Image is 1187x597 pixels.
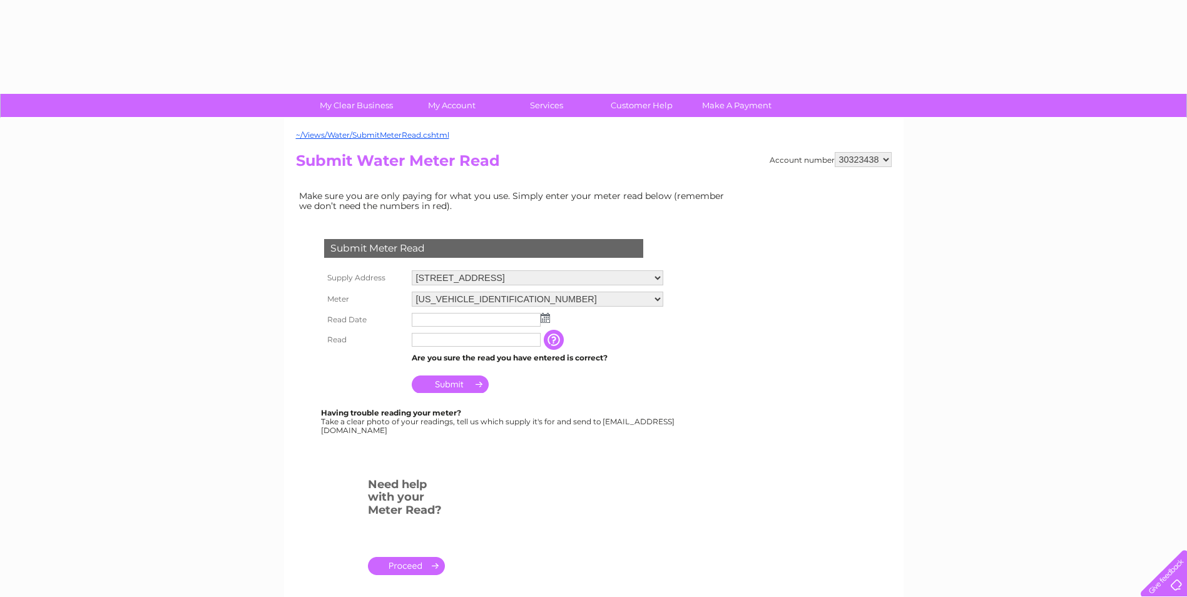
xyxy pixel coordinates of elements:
[321,409,676,434] div: Take a clear photo of your readings, tell us which supply it's for and send to [EMAIL_ADDRESS][DO...
[495,94,598,117] a: Services
[541,313,550,323] img: ...
[321,267,409,288] th: Supply Address
[305,94,408,117] a: My Clear Business
[685,94,788,117] a: Make A Payment
[321,408,461,417] b: Having trouble reading your meter?
[296,152,892,176] h2: Submit Water Meter Read
[770,152,892,167] div: Account number
[321,288,409,310] th: Meter
[409,350,666,366] td: Are you sure the read you have entered is correct?
[321,310,409,330] th: Read Date
[368,557,445,575] a: .
[296,130,449,140] a: ~/Views/Water/SubmitMeterRead.cshtml
[321,330,409,350] th: Read
[412,375,489,393] input: Submit
[368,476,445,523] h3: Need help with your Meter Read?
[324,239,643,258] div: Submit Meter Read
[590,94,693,117] a: Customer Help
[544,330,566,350] input: Information
[400,94,503,117] a: My Account
[296,188,734,214] td: Make sure you are only paying for what you use. Simply enter your meter read below (remember we d...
